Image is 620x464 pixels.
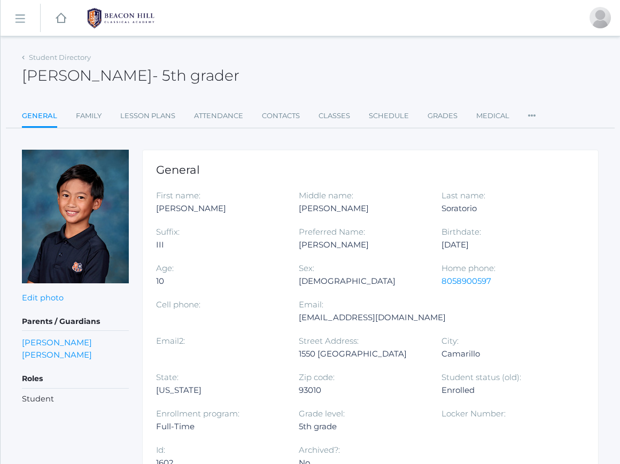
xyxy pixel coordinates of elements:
[441,347,568,360] div: Camarillo
[194,105,243,127] a: Attendance
[441,336,459,346] label: City:
[369,105,409,127] a: Schedule
[156,445,165,455] label: Id:
[441,408,506,419] label: Locker Number:
[156,336,185,346] label: Email2:
[156,372,179,382] label: State:
[156,238,283,251] div: III
[299,445,340,455] label: Archived?:
[156,227,180,237] label: Suffix:
[299,227,365,237] label: Preferred Name:
[299,202,425,215] div: [PERSON_NAME]
[299,299,323,310] label: Email:
[22,337,92,347] a: [PERSON_NAME]
[262,105,300,127] a: Contacts
[319,105,350,127] a: Classes
[299,238,425,251] div: [PERSON_NAME]
[299,263,314,273] label: Sex:
[299,311,446,324] div: [EMAIL_ADDRESS][DOMAIN_NAME]
[590,7,611,28] div: Lew Soratorio
[441,384,568,397] div: Enrolled
[156,384,283,397] div: [US_STATE]
[476,105,509,127] a: Medical
[22,67,239,84] h2: [PERSON_NAME]
[156,202,283,215] div: [PERSON_NAME]
[22,293,64,303] a: Edit photo
[156,190,200,200] label: First name:
[299,190,353,200] label: Middle name:
[441,372,521,382] label: Student status (old):
[156,164,585,176] h1: General
[22,370,129,388] h5: Roles
[299,275,425,288] div: [DEMOGRAPHIC_DATA]
[22,105,57,128] a: General
[299,408,345,419] label: Grade level:
[22,150,129,283] img: Matteo Soratorio
[22,350,92,360] a: [PERSON_NAME]
[441,227,481,237] label: Birthdate:
[299,372,335,382] label: Zip code:
[156,263,174,273] label: Age:
[22,313,129,331] h5: Parents / Guardians
[156,275,283,288] div: 10
[299,420,425,433] div: 5th grade
[81,5,161,32] img: BHCALogos-05-308ed15e86a5a0abce9b8dd61676a3503ac9727e845dece92d48e8588c001991.png
[76,105,102,127] a: Family
[441,238,568,251] div: [DATE]
[156,408,239,419] label: Enrollment program:
[120,105,175,127] a: Lesson Plans
[22,393,129,405] li: Student
[156,420,283,433] div: Full-Time
[428,105,458,127] a: Grades
[152,66,239,84] span: - 5th grader
[29,53,91,61] a: Student Directory
[441,190,485,200] label: Last name:
[441,202,568,215] div: Soratorio
[156,299,200,310] label: Cell phone:
[299,347,425,360] div: 1550 [GEOGRAPHIC_DATA]
[299,336,359,346] label: Street Address:
[441,263,495,273] label: Home phone:
[299,384,425,397] div: 93010
[441,276,491,286] a: 8058900597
